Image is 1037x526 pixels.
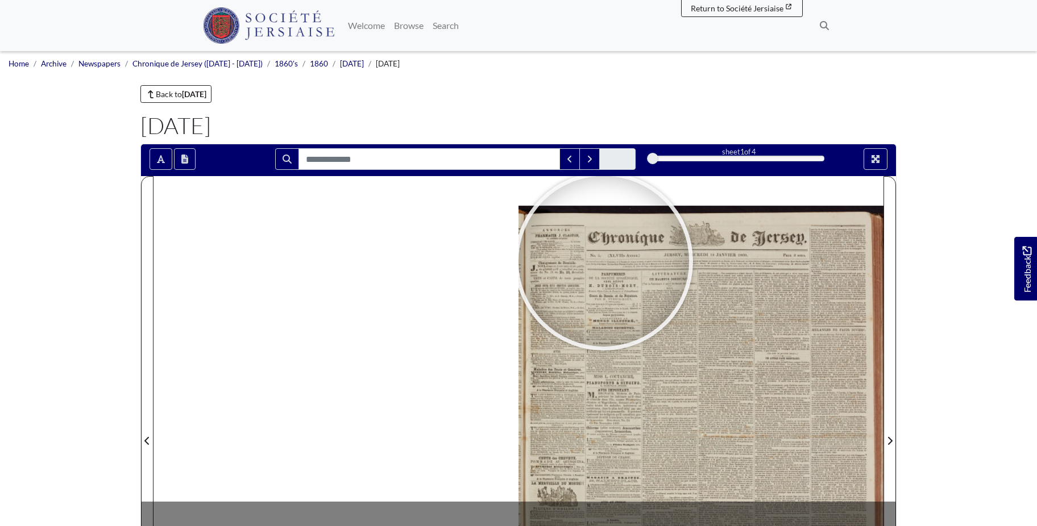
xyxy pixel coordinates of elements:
div: sheet of 4 [653,147,824,157]
a: Archive [41,59,67,68]
input: Search for [298,148,560,170]
img: Société Jersiaise [203,7,334,44]
a: Home [9,59,29,68]
a: Société Jersiaise logo [203,5,334,47]
strong: [DATE] [182,89,206,99]
a: Welcome [343,14,389,37]
button: Previous Match [559,148,580,170]
button: Search [275,148,299,170]
a: 1860's [275,59,298,68]
button: Open transcription window [174,148,196,170]
h1: [DATE] [140,112,897,139]
button: Next Match [579,148,600,170]
button: Full screen mode [864,148,887,170]
button: Toggle text selection (Alt+T) [150,148,172,170]
a: Would you like to provide feedback? [1014,237,1037,300]
span: Feedback [1020,246,1034,292]
span: Return to Société Jersiaise [691,3,783,13]
a: Browse [389,14,428,37]
span: 1 [740,147,744,156]
a: Back to[DATE] [140,85,211,103]
a: Chronique de Jersey ([DATE] - [DATE]) [132,59,263,68]
a: Newspapers [78,59,121,68]
a: [DATE] [340,59,364,68]
a: 1860 [310,59,328,68]
a: Search [428,14,463,37]
span: [DATE] [376,59,400,68]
